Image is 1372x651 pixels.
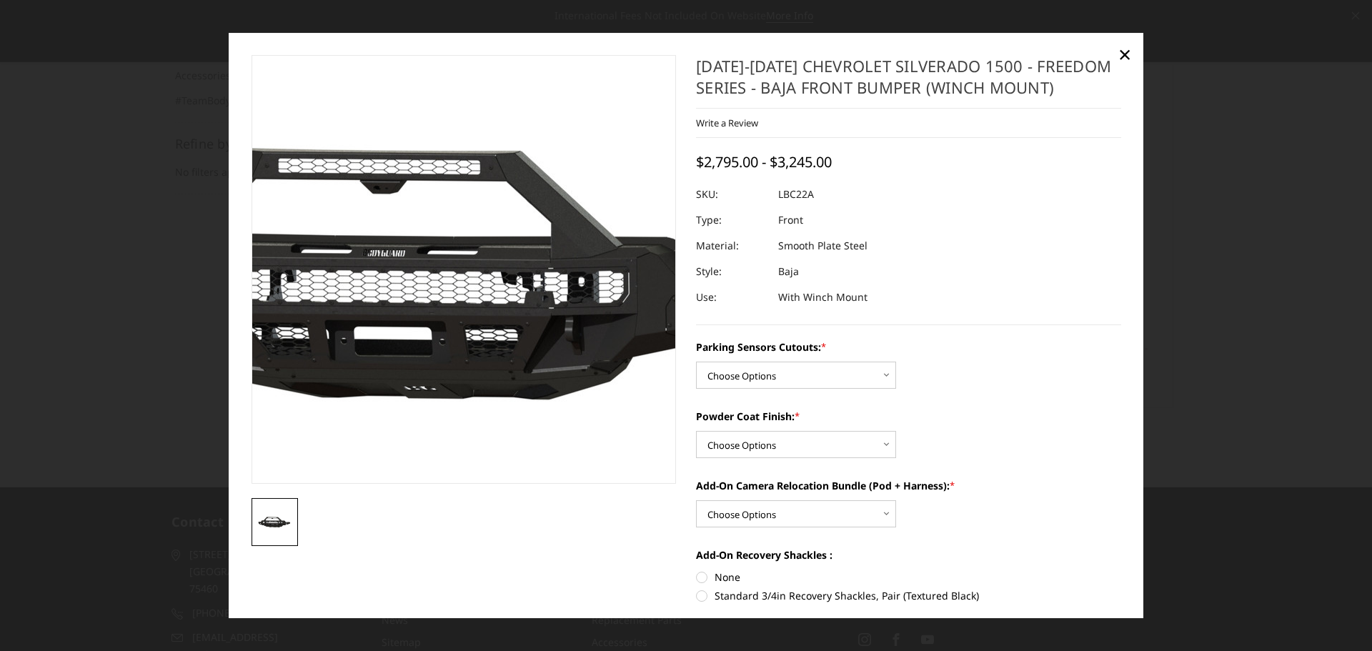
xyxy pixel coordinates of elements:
dd: Front [778,207,803,233]
dd: LBC22A [778,182,814,207]
label: Add-On Recovery Shackles : [696,547,1121,562]
label: Standard 3/4in Recovery Shackles, Pair (Textured Black) [696,588,1121,603]
label: None [696,570,1121,585]
dt: Material: [696,233,767,259]
a: Write a Review [696,116,758,129]
dd: Baja [778,259,799,284]
dt: SKU: [696,182,767,207]
label: Add-On Camera Relocation Bundle (Pod + Harness): [696,478,1121,493]
dt: Style: [696,259,767,284]
img: 2022-2025 Chevrolet Silverado 1500 - Freedom Series - Baja Front Bumper (winch mount) [256,512,294,533]
span: $2,795.00 - $3,245.00 [696,152,832,172]
label: Parking Sensors Cutouts: [696,339,1121,354]
span: × [1118,39,1131,69]
a: Close [1113,43,1136,66]
dt: Use: [696,284,767,310]
dt: Type: [696,207,767,233]
dd: Smooth Plate Steel [778,233,868,259]
label: Powder Coat Finish: [696,409,1121,424]
a: 2022-2025 Chevrolet Silverado 1500 - Freedom Series - Baja Front Bumper (winch mount) [252,55,677,484]
h1: [DATE]-[DATE] Chevrolet Silverado 1500 - Freedom Series - Baja Front Bumper (winch mount) [696,55,1121,109]
dd: With Winch Mount [778,284,868,310]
